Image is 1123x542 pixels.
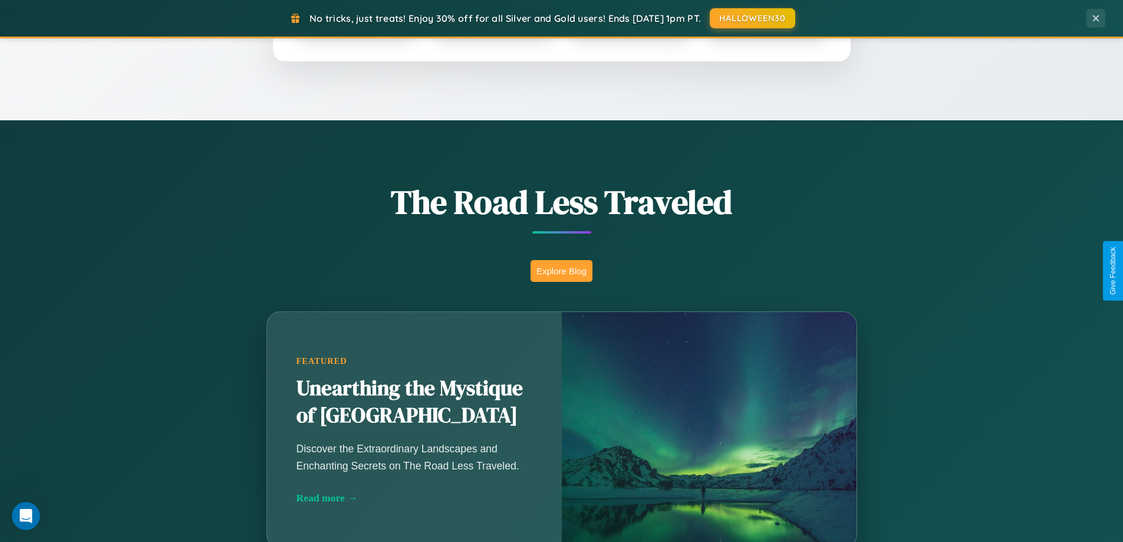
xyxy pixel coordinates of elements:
iframe: Intercom live chat [12,502,40,530]
h1: The Road Less Traveled [208,179,915,225]
div: Read more → [297,492,532,504]
h2: Unearthing the Mystique of [GEOGRAPHIC_DATA] [297,375,532,429]
span: No tricks, just treats! Enjoy 30% off for all Silver and Gold users! Ends [DATE] 1pm PT. [309,12,701,24]
p: Discover the Extraordinary Landscapes and Enchanting Secrets on The Road Less Traveled. [297,441,532,474]
div: Featured [297,356,532,366]
div: Give Feedback [1109,247,1117,295]
button: HALLOWEEN30 [710,8,795,28]
button: Explore Blog [531,260,592,282]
